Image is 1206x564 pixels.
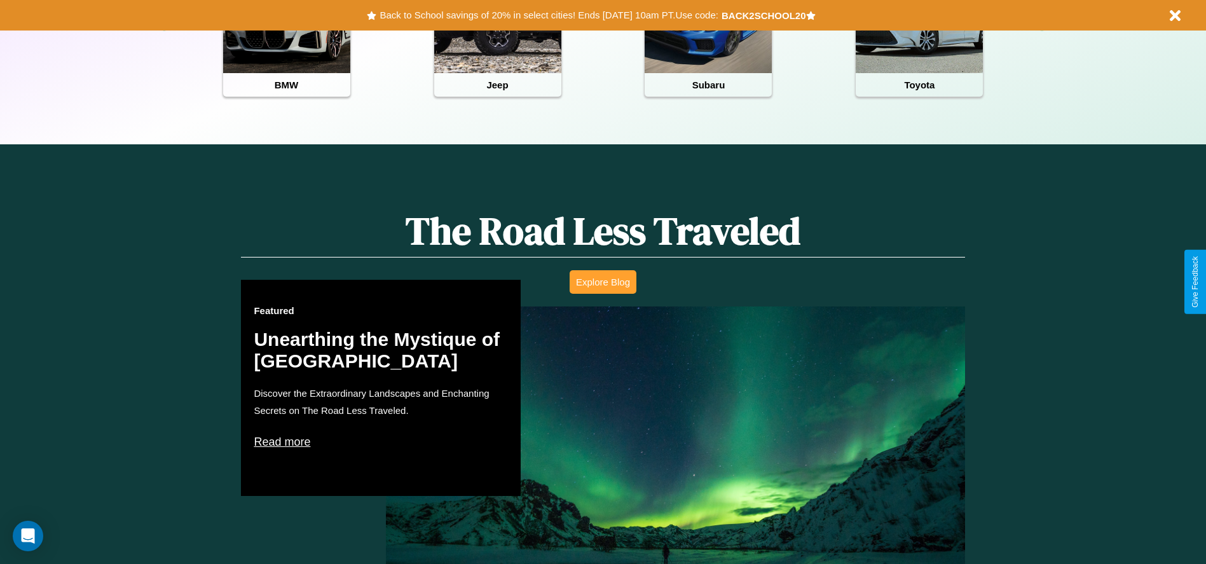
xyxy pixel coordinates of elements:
h4: Subaru [645,73,772,97]
p: Read more [254,432,508,452]
h1: The Road Less Traveled [241,205,964,258]
h4: Toyota [856,73,983,97]
button: Back to School savings of 20% in select cities! Ends [DATE] 10am PT.Use code: [376,6,721,24]
h3: Featured [254,305,508,316]
div: Open Intercom Messenger [13,521,43,551]
div: Give Feedback [1191,256,1200,308]
h4: BMW [223,73,350,97]
h4: Jeep [434,73,561,97]
h2: Unearthing the Mystique of [GEOGRAPHIC_DATA] [254,329,508,372]
button: Explore Blog [570,270,636,294]
b: BACK2SCHOOL20 [722,10,806,21]
p: Discover the Extraordinary Landscapes and Enchanting Secrets on The Road Less Traveled. [254,385,508,419]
